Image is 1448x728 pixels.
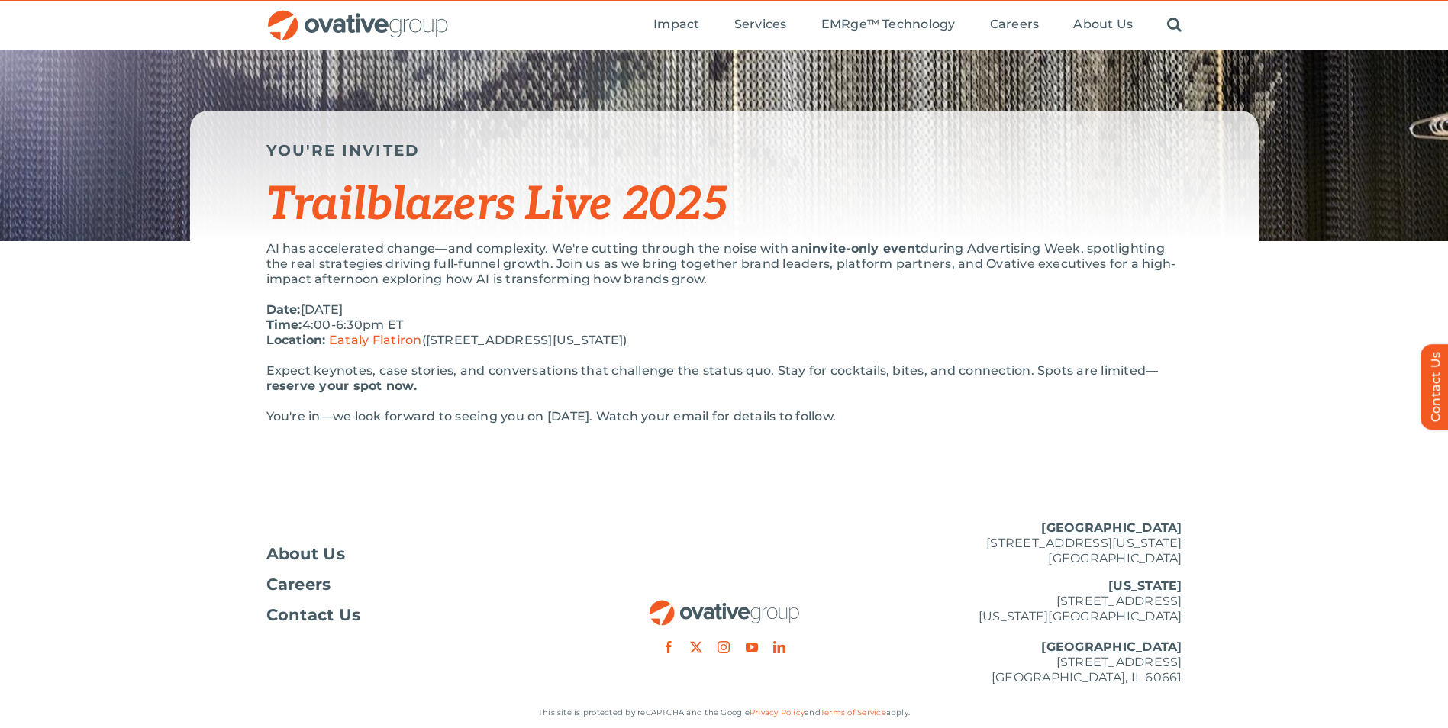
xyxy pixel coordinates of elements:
nav: Menu [653,1,1182,50]
strong: Location: [266,333,326,347]
a: linkedin [773,641,785,653]
a: Careers [990,17,1040,34]
a: OG_Full_horizontal_RGB [266,8,450,23]
a: Services [734,17,787,34]
a: instagram [718,641,730,653]
span: Careers [266,577,331,592]
p: Expect keynotes, case stories, and conversations that challenge the status quo. Stay for cocktail... [266,363,1182,394]
a: Eataly Flatiron [329,333,422,347]
p: [STREET_ADDRESS][US_STATE] [GEOGRAPHIC_DATA] [877,520,1182,566]
p: AI has accelerated change—and complexity. We're cutting through the noise with an during Advertis... [266,241,1182,287]
a: Careers [266,577,572,592]
a: EMRge™ Technology [821,17,956,34]
a: Impact [653,17,699,34]
strong: reserve your spot now. [266,378,417,393]
span: Contact Us [266,607,361,623]
p: [DATE] 4:00-6:30pm ET ([STREET_ADDRESS][US_STATE]) [266,302,1182,348]
strong: invite-only event [808,241,921,256]
span: Trailblazers Live 2025 [266,178,727,233]
strong: Time: [266,317,302,332]
p: This site is protected by reCAPTCHA and the Google and apply. [266,705,1182,720]
span: EMRge™ Technology [821,17,956,32]
h5: YOU'RE INVITED [266,141,1182,159]
a: twitter [690,641,702,653]
a: Search [1167,17,1182,34]
span: Services [734,17,787,32]
a: facebook [663,641,675,653]
u: [US_STATE] [1108,578,1182,593]
span: Careers [990,17,1040,32]
span: Impact [653,17,699,32]
p: [STREET_ADDRESS] [US_STATE][GEOGRAPHIC_DATA] [STREET_ADDRESS] [GEOGRAPHIC_DATA], IL 60661 [877,578,1182,685]
strong: Date: [266,302,301,317]
a: Contact Us [266,607,572,623]
a: OG_Full_horizontal_RGB [648,598,801,613]
u: [GEOGRAPHIC_DATA] [1041,639,1182,654]
span: About Us [266,546,346,562]
a: About Us [266,546,572,562]
a: Terms of Service [821,707,886,717]
span: About Us [1073,17,1133,32]
a: About Us [1073,17,1133,34]
u: [GEOGRAPHIC_DATA] [1041,520,1182,535]
nav: Footer Menu [266,546,572,623]
a: Privacy Policy [750,707,805,717]
div: You're in—we look forward to seeing you on [DATE]. Watch your email for details to follow. [266,409,1182,424]
a: youtube [746,641,758,653]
